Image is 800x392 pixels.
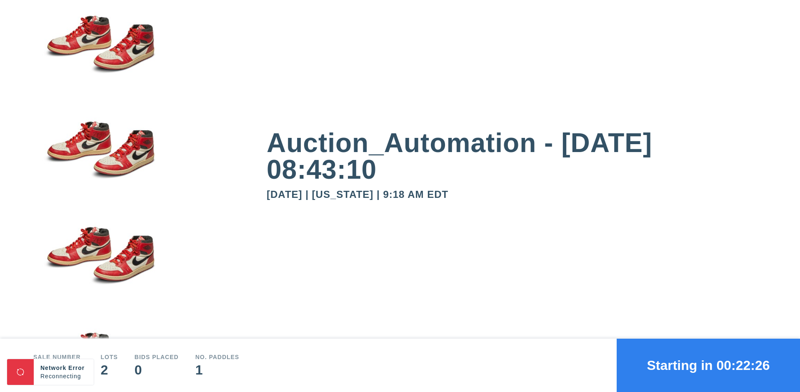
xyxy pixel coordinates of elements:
div: Auction_Automation - [DATE] 08:43:10 [267,130,767,183]
div: Lots [101,354,118,360]
div: 2 [101,363,118,377]
button: Starting in 00:22:26 [617,339,800,392]
div: Sale number [33,354,84,360]
div: 1 [195,363,240,377]
div: 0 [135,363,179,377]
img: small [33,106,167,212]
div: Network Error [40,364,87,372]
div: [DATE] | [US_STATE] | 9:18 AM EDT [267,190,767,200]
div: No. Paddles [195,354,240,360]
div: Bids Placed [135,354,179,360]
div: Reconnecting [40,372,87,380]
